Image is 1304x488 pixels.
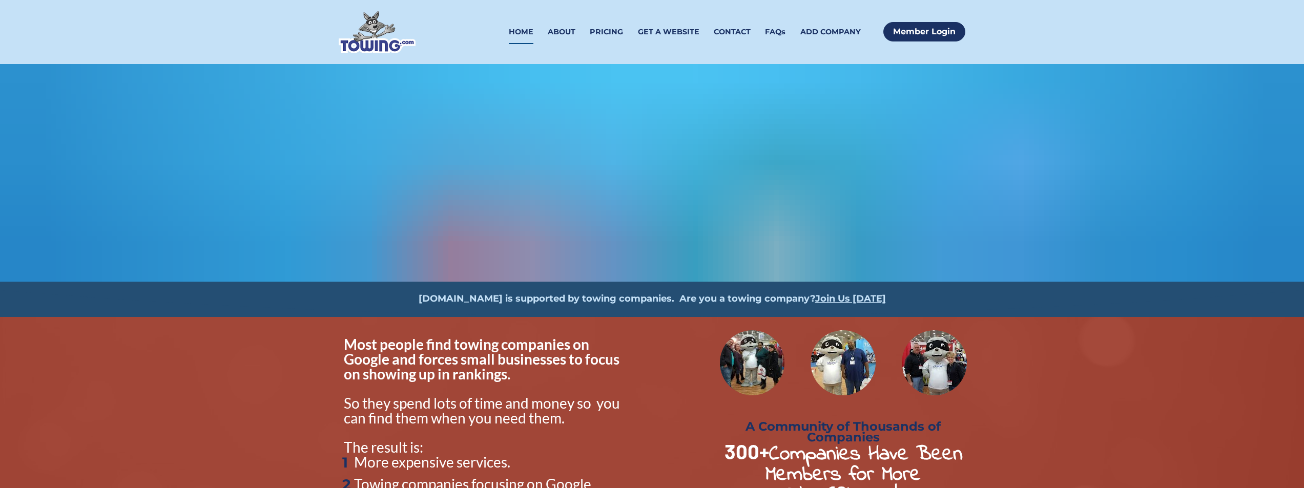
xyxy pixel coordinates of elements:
[769,439,962,470] strong: Companies Have Been
[800,20,861,44] a: ADD COMPANY
[548,20,575,44] a: ABOUT
[344,335,622,383] span: Most people find towing companies on Google and forces small businesses to focus on showing up in...
[344,394,623,427] span: So they spend lots of time and money so you can find them when you need them.
[815,293,886,304] a: Join Us [DATE]
[714,20,751,44] a: CONTACT
[883,22,965,41] a: Member Login
[509,20,533,44] a: HOME
[638,20,699,44] a: GET A WEBSITE
[590,20,623,44] a: PRICING
[765,20,785,44] a: FAQs
[746,419,944,444] strong: A Community of Thousands of Companies
[354,453,510,471] span: More expensive services.
[725,439,769,463] strong: 300+
[344,438,423,456] span: The result is:
[339,11,416,53] img: Towing.com Logo
[419,293,815,304] strong: [DOMAIN_NAME] is supported by towing companies. Are you a towing company?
